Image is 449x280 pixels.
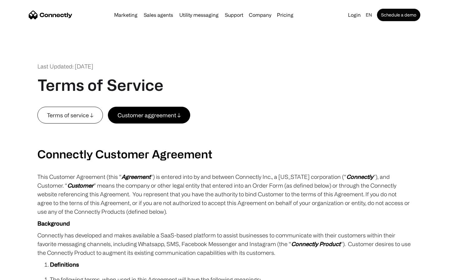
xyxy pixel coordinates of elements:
[122,174,151,180] em: Agreement
[346,174,373,180] em: Connectly
[37,231,412,257] p: Connectly has developed and makes available a SaaS-based platform to assist businesses to communi...
[12,269,37,278] ul: Language list
[50,261,79,268] strong: Definitions
[37,62,93,71] div: Last Updated: [DATE]
[249,11,271,19] div: Company
[118,111,181,119] div: Customer aggreement ↓
[112,12,140,17] a: Marketing
[222,12,246,17] a: Support
[274,12,296,17] a: Pricing
[47,111,93,119] div: Terms of service ↓
[37,172,412,216] p: This Customer Agreement (this “ ”) is entered into by and between Connectly Inc., a [US_STATE] co...
[247,11,273,19] div: Company
[29,10,72,20] a: home
[345,11,363,19] a: Login
[37,124,412,132] p: ‍
[291,241,340,247] em: Connectly Product
[6,268,37,278] aside: Language selected: English
[377,9,420,21] a: Schedule a demo
[37,147,412,161] h2: Connectly Customer Agreement
[37,135,412,144] p: ‍
[363,11,376,19] div: en
[37,220,70,226] strong: Background
[141,12,176,17] a: Sales agents
[37,76,163,94] h1: Terms of Service
[177,12,221,17] a: Utility messaging
[67,182,94,189] em: Customer
[366,11,372,19] div: en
